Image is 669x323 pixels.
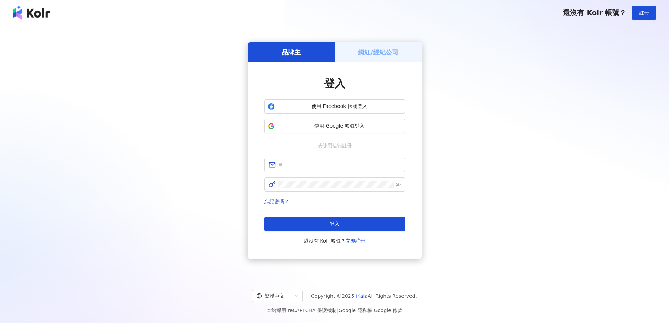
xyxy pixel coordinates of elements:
[13,6,50,20] img: logo
[277,103,402,110] span: 使用 Facebook 帳號登入
[337,308,339,313] span: |
[277,123,402,130] span: 使用 Google 帳號登入
[313,142,357,149] span: 或使用信箱註冊
[356,293,368,299] a: iKala
[372,308,374,313] span: |
[324,77,345,90] span: 登入
[264,199,289,204] a: 忘記密碼？
[256,290,292,302] div: 繁體中文
[346,238,365,244] a: 立即註冊
[639,10,649,15] span: 註冊
[358,48,398,57] h5: 網紅/經紀公司
[330,221,340,227] span: 登入
[304,237,366,245] span: 還沒有 Kolr 帳號？
[264,217,405,231] button: 登入
[267,306,402,315] span: 本站採用 reCAPTCHA 保護機制
[311,292,417,300] span: Copyright © 2025 All Rights Reserved.
[563,8,626,17] span: 還沒有 Kolr 帳號？
[264,119,405,133] button: 使用 Google 帳號登入
[632,6,656,20] button: 註冊
[339,308,372,313] a: Google 隱私權
[396,182,401,187] span: eye-invisible
[374,308,402,313] a: Google 條款
[282,48,301,57] h5: 品牌主
[264,99,405,114] button: 使用 Facebook 帳號登入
